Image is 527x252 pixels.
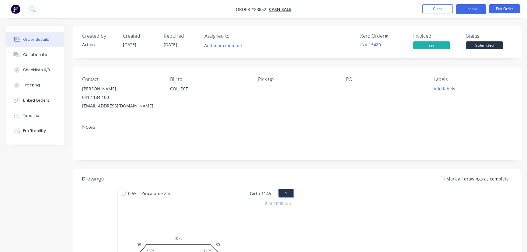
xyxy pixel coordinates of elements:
span: Order #28852 - [236,6,269,12]
div: Status [466,33,512,39]
div: Timeline [23,113,39,118]
div: Bill to [170,76,248,82]
div: COLLECT [170,85,248,104]
div: Action [82,41,116,48]
button: Options [456,4,486,14]
div: Assigned to [204,33,265,39]
span: Yes [413,41,450,49]
div: Tracking [23,82,40,88]
button: Add team member [204,41,246,50]
div: Notes [82,124,512,130]
span: Submitted [466,41,503,49]
button: Timeline [6,108,64,123]
button: Linked Orders [6,93,64,108]
button: Add labels [430,85,458,93]
button: Add team member [201,41,246,50]
div: Created [123,33,156,39]
div: Linked Orders [23,98,49,103]
a: INV-15480 [360,42,381,47]
button: Collaborate [6,47,64,62]
span: 0.55 [126,189,139,198]
span: Girth 1145 [250,189,271,198]
a: CASH SALE [269,6,291,12]
div: Checklists 0/0 [23,67,50,73]
div: [PERSON_NAME] [82,85,160,93]
div: Contact [82,76,160,82]
div: [PERSON_NAME]0412 184 100[EMAIL_ADDRESS][DOMAIN_NAME] [82,85,160,110]
div: Xero Order # [360,33,406,39]
button: 1 [278,189,294,198]
span: Zincalume Zinc [139,189,175,198]
button: Order details [6,32,64,47]
button: Submitted [466,41,503,51]
span: Mark all drawings as complete [446,176,509,182]
div: Labels [434,76,512,82]
span: [DATE] [164,42,177,47]
div: Drawings [82,175,104,183]
button: Tracking [6,78,64,93]
div: PO [346,76,424,82]
img: Factory [11,5,20,14]
div: Required [164,33,197,39]
div: Created by [82,33,116,39]
div: Collaborate [23,52,47,58]
div: Invoiced [413,33,459,39]
button: Profitability [6,123,64,138]
div: Pick up [258,76,336,82]
span: [DATE] [123,42,136,47]
button: Edit Order [489,4,520,13]
button: Checklists 0/0 [6,62,64,78]
div: [EMAIL_ADDRESS][DOMAIN_NAME] [82,102,160,110]
div: 0412 184 100 [82,93,160,102]
div: COLLECT [170,85,248,93]
div: Order details [23,37,49,42]
div: 2 at 1000mm [265,200,291,207]
button: Close [422,4,453,13]
div: Profitability [23,128,46,134]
